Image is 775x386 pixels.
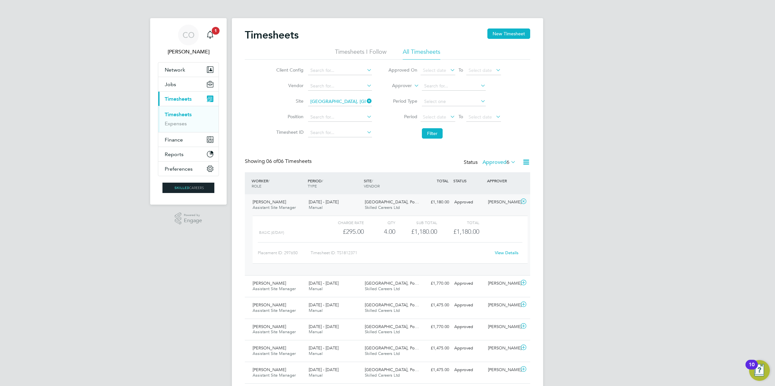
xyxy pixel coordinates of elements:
span: Timesheets [165,96,192,102]
span: 06 of [266,158,278,165]
label: Timesheet ID [274,129,304,135]
span: Network [165,67,185,73]
span: Jobs [165,81,176,87]
div: Approved [452,300,485,311]
input: Search for... [308,113,372,122]
span: [PERSON_NAME] [253,345,286,351]
div: £1,770.00 [418,322,452,332]
div: Status [464,158,517,167]
span: To [457,66,465,74]
div: Timesheets [158,106,219,132]
input: Search for... [422,82,486,91]
span: [DATE] - [DATE] [309,302,339,308]
div: Charge rate [322,219,364,226]
span: Assistant Site Manager [253,205,296,210]
div: [PERSON_NAME] [485,365,519,375]
div: Showing [245,158,313,165]
a: Powered byEngage [175,212,202,225]
a: 1 [204,25,217,45]
div: £1,180.00 [418,197,452,208]
span: [GEOGRAPHIC_DATA], Po… [365,280,419,286]
span: Select date [423,67,446,73]
span: [GEOGRAPHIC_DATA], Po… [365,367,419,372]
div: APPROVER [485,175,519,187]
li: All Timesheets [403,48,440,60]
button: Timesheets [158,92,219,106]
div: [PERSON_NAME] [485,278,519,289]
h2: Timesheets [245,28,299,41]
span: 06 Timesheets [266,158,312,165]
span: 1 [212,27,220,35]
div: Approved [452,343,485,354]
span: / [268,178,269,183]
span: Manual [309,205,323,210]
div: £1,475.00 [418,300,452,311]
div: Timesheet ID: TS1812371 [311,248,491,258]
span: Manual [309,308,323,313]
div: 4.00 [364,226,395,237]
div: Approved [452,322,485,332]
span: Skilled Careers Ltd [365,205,400,210]
div: Approved [452,278,485,289]
span: £1,180.00 [453,228,479,235]
span: Select date [469,67,492,73]
input: Search for... [308,82,372,91]
input: Search for... [308,97,372,106]
div: PERIOD [306,175,362,192]
span: Assistant Site Manager [253,351,296,356]
span: Skilled Careers Ltd [365,308,400,313]
div: [PERSON_NAME] [485,322,519,332]
span: Engage [184,218,202,223]
div: £295.00 [322,226,364,237]
span: [DATE] - [DATE] [309,324,339,329]
input: Search for... [308,128,372,137]
span: Assistant Site Manager [253,372,296,378]
span: Reports [165,151,184,157]
span: Select date [423,114,446,120]
label: Period Type [388,98,417,104]
button: New Timesheet [487,28,530,39]
div: Sub Total [395,219,437,226]
label: Approved On [388,67,417,73]
nav: Main navigation [150,18,227,205]
label: Site [274,98,304,104]
span: [GEOGRAPHIC_DATA], Po… [365,324,419,329]
a: CO[PERSON_NAME] [158,25,219,56]
span: Finance [165,137,183,143]
button: Preferences [158,162,219,176]
span: / [372,178,373,183]
span: [PERSON_NAME] [253,324,286,329]
span: Skilled Careers Ltd [365,329,400,335]
span: Preferences [165,166,193,172]
div: STATUS [452,175,485,187]
input: Select one [422,97,486,106]
span: [PERSON_NAME] [253,280,286,286]
span: CO [183,31,195,39]
span: [DATE] - [DATE] [309,280,339,286]
div: £1,475.00 [418,343,452,354]
button: Jobs [158,77,219,91]
span: [DATE] - [DATE] [309,345,339,351]
div: Placement ID: 297650 [258,248,311,258]
span: Assistant Site Manager [253,308,296,313]
span: [GEOGRAPHIC_DATA], Po… [365,345,419,351]
div: Approved [452,365,485,375]
span: 6 [507,159,509,165]
img: skilledcareers-logo-retina.png [162,183,214,193]
a: Go to home page [158,183,219,193]
span: Skilled Careers Ltd [365,351,400,356]
span: Powered by [184,212,202,218]
span: [GEOGRAPHIC_DATA], Po… [365,199,419,205]
span: Manual [309,372,323,378]
span: [PERSON_NAME] [253,302,286,308]
button: Network [158,62,219,77]
a: View Details [495,250,519,255]
div: Approved [452,197,485,208]
div: [PERSON_NAME] [485,197,519,208]
button: Finance [158,132,219,147]
div: Total [437,219,479,226]
span: Manual [309,329,323,335]
div: QTY [364,219,395,226]
label: Approved [483,159,516,165]
span: Manual [309,286,323,291]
